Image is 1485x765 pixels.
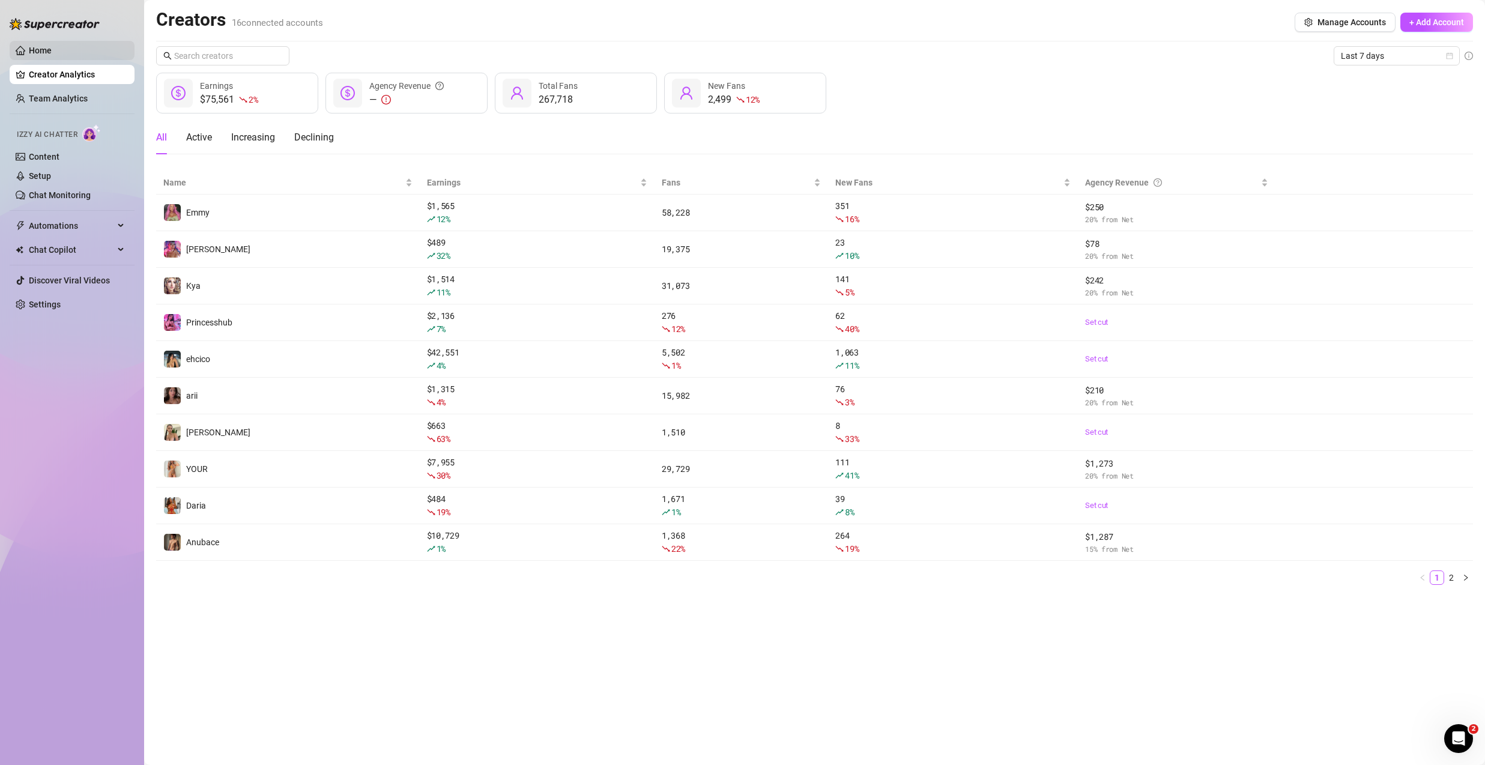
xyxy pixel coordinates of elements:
[437,396,446,408] span: 4 %
[1341,47,1453,65] span: Last 7 days
[29,300,61,309] a: Settings
[1154,176,1162,189] span: question-circle
[200,92,258,107] div: $75,561
[427,492,647,519] div: $ 484
[186,428,250,437] span: [PERSON_NAME]
[1409,17,1464,27] span: + Add Account
[1085,316,1268,328] a: Set cut
[427,508,435,516] span: fall
[164,351,181,367] img: ehcico
[1085,274,1268,287] span: $ 242
[845,470,859,481] span: 41 %
[249,94,258,105] span: 2 %
[1085,384,1268,397] span: $ 210
[29,190,91,200] a: Chat Monitoring
[662,206,821,219] div: 58,228
[427,273,647,299] div: $ 1,514
[437,506,450,518] span: 19 %
[29,46,52,55] a: Home
[510,86,524,100] span: user
[427,346,647,372] div: $ 42,551
[1462,574,1469,581] span: right
[835,325,844,333] span: fall
[1085,543,1268,555] span: 15 % from Net
[1085,201,1268,214] span: $ 250
[427,419,647,446] div: $ 663
[164,534,181,551] img: Anubace
[1430,570,1444,585] li: 1
[1085,470,1268,482] span: 20 % from Net
[427,529,647,555] div: $ 10,729
[29,152,59,162] a: Content
[1465,52,1473,60] span: info-circle
[427,545,435,553] span: rise
[427,471,435,480] span: fall
[835,199,1071,226] div: 351
[369,92,444,107] div: —
[1304,18,1313,26] span: setting
[186,391,198,401] span: arii
[662,492,821,519] div: 1,671
[164,204,181,221] img: Emmy
[231,130,275,145] div: Increasing
[835,176,1061,189] span: New Fans
[156,8,323,31] h2: Creators
[1444,570,1459,585] li: 2
[437,433,450,444] span: 63 %
[427,361,435,370] span: rise
[420,171,655,195] th: Earnings
[845,323,859,334] span: 40 %
[845,543,859,554] span: 19 %
[427,325,435,333] span: rise
[835,236,1071,262] div: 23
[845,396,854,408] span: 3 %
[1317,17,1386,27] span: Manage Accounts
[835,215,844,223] span: fall
[164,387,181,404] img: arii
[232,17,323,28] span: 16 connected accounts
[164,497,181,514] img: Daria
[427,252,435,260] span: rise
[1415,570,1430,585] button: left
[437,250,450,261] span: 32 %
[16,221,25,231] span: thunderbolt
[156,171,420,195] th: Name
[671,360,680,371] span: 1 %
[29,216,114,235] span: Automations
[835,398,844,407] span: fall
[835,508,844,516] span: rise
[1085,250,1268,262] span: 20 % from Net
[29,240,114,259] span: Chat Copilot
[1444,724,1473,753] iframe: Intercom live chat
[835,382,1071,409] div: 76
[163,52,172,60] span: search
[427,288,435,297] span: rise
[835,252,844,260] span: rise
[186,318,232,327] span: Princesshub
[835,346,1071,372] div: 1,063
[29,94,88,103] a: Team Analytics
[186,244,250,254] span: [PERSON_NAME]
[1430,571,1444,584] a: 1
[662,325,670,333] span: fall
[1085,426,1268,438] a: Set cut
[845,213,859,225] span: 16 %
[835,456,1071,482] div: 111
[835,492,1071,519] div: 39
[29,171,51,181] a: Setup
[427,176,638,189] span: Earnings
[1469,724,1478,734] span: 2
[435,79,444,92] span: question-circle
[835,529,1071,555] div: 264
[186,464,208,474] span: YOUR
[437,286,450,298] span: 11 %
[294,130,334,145] div: Declining
[1085,530,1268,543] span: $ 1,287
[186,281,201,291] span: Kya
[845,506,854,518] span: 8 %
[835,309,1071,336] div: 62
[427,456,647,482] div: $ 7,955
[427,382,647,409] div: $ 1,315
[1295,13,1396,32] button: Manage Accounts
[186,501,206,510] span: Daria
